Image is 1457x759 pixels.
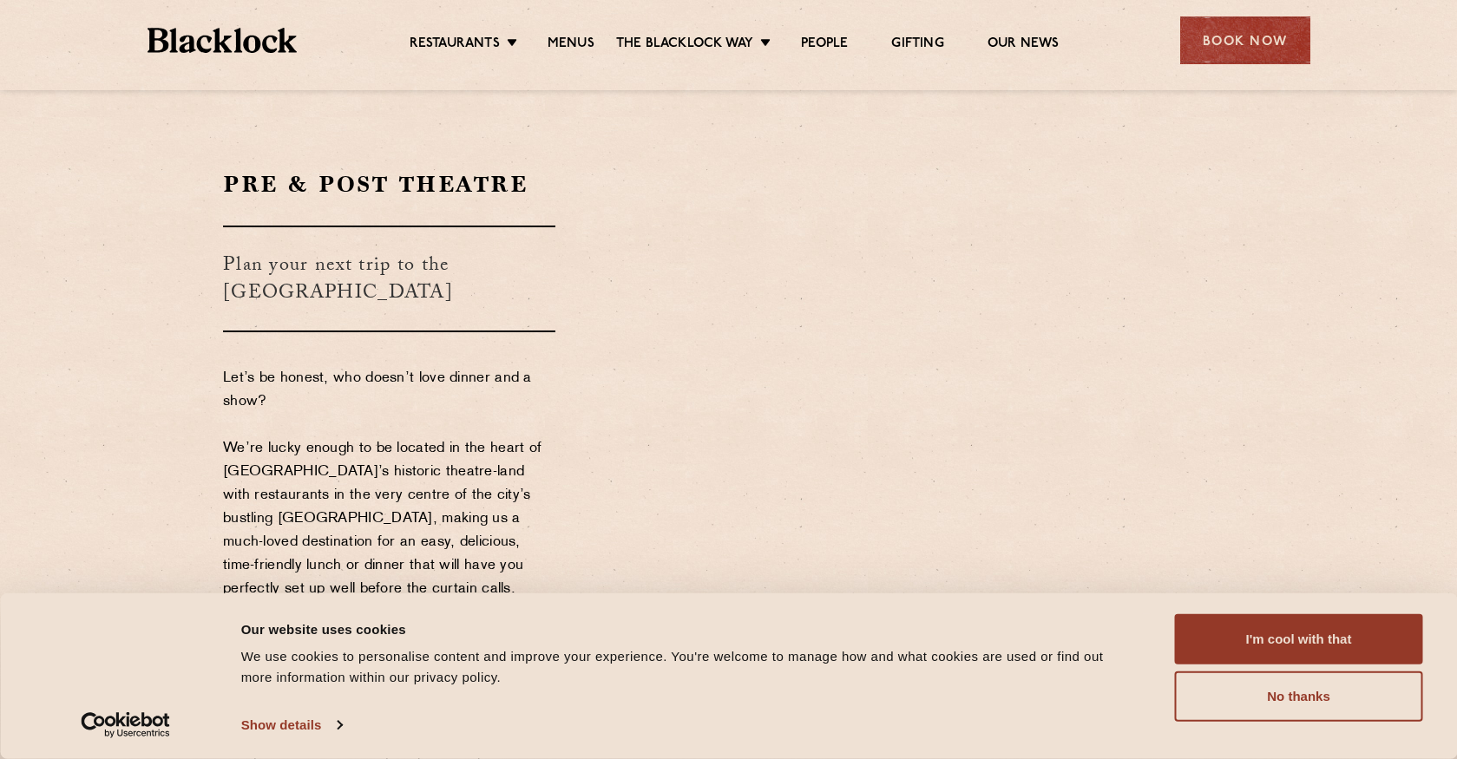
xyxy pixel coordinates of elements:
button: No thanks [1175,671,1423,722]
h2: Pre & Post Theatre [223,169,555,200]
div: Our website uses cookies [241,618,1136,639]
a: Show details [241,712,342,738]
a: Usercentrics Cookiebot - opens in a new window [49,712,201,738]
a: People [801,36,848,55]
a: Our News [988,36,1060,55]
a: The Blacklock Way [616,36,753,55]
a: Restaurants [410,36,500,55]
div: We use cookies to personalise content and improve your experience. You're welcome to manage how a... [241,646,1136,688]
a: Gifting [891,36,943,55]
button: I'm cool with that [1175,614,1423,664]
h3: Plan your next trip to the [GEOGRAPHIC_DATA] [223,226,555,332]
a: Menus [548,36,594,55]
img: BL_Textured_Logo-footer-cropped.svg [148,28,298,53]
div: Book Now [1180,16,1310,64]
